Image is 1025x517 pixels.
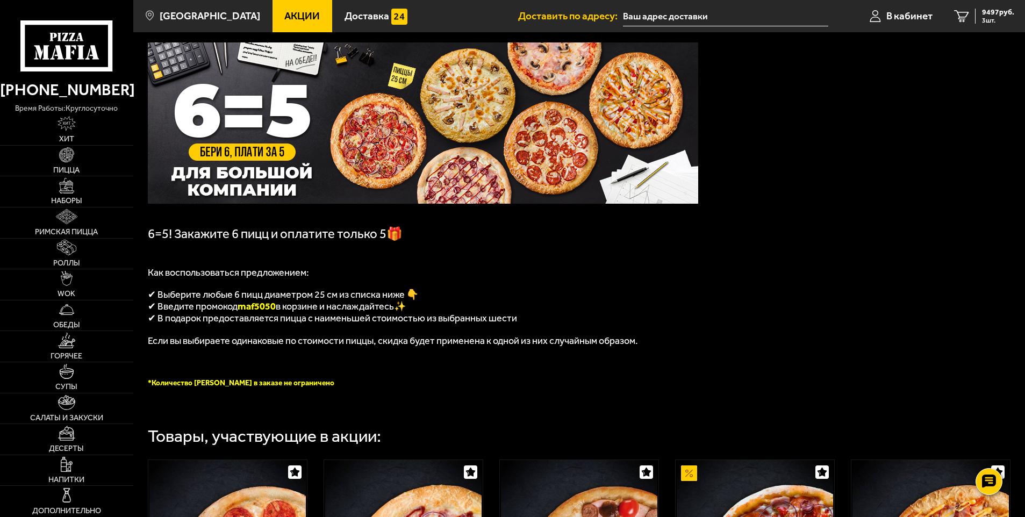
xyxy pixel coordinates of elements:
img: 15daf4d41897b9f0e9f617042186c801.svg [391,9,407,25]
span: Как воспользоваться предложением: [148,267,309,278]
span: ✔ В подарок предоставляется пицца с наименьшей стоимостью из выбранных шести [148,312,517,324]
span: [GEOGRAPHIC_DATA] [160,11,260,21]
span: Доставка [345,11,389,21]
span: Обеды [53,321,80,329]
span: 6=5! Закажите 6 пицц и оплатите только 5🎁 [148,226,403,241]
span: Десерты [49,445,84,453]
span: Напитки [48,476,84,484]
span: Горячее [51,353,82,360]
span: 3 шт. [982,17,1014,24]
span: Римская пицца [35,228,98,236]
span: maf5050 [238,300,276,312]
span: Акции [284,11,320,21]
span: Наборы [51,197,82,205]
span: Доставить по адресу: [518,11,623,21]
span: ✔ Введите промокод [148,300,238,312]
span: в корзине и наслаждайтесь✨ [276,300,406,312]
span: WOK [58,290,75,298]
span: 9497 руб. [982,9,1014,16]
img: 1024x1024 [148,42,698,204]
span: *Количество [PERSON_NAME] в заказе не ограничено [148,378,334,387]
span: Роллы [53,260,80,267]
span: Дополнительно [32,507,101,515]
div: Товары, участвующие в акции: [148,428,381,445]
span: Салаты и закуски [30,414,103,422]
img: Акционный [681,465,697,482]
span: Супы [55,383,77,391]
span: Хит [59,135,74,143]
input: Ваш адрес доставки [623,6,828,26]
span: Если вы выбираете одинаковые по стоимости пиццы, скидка будет применена к одной из них случайным ... [148,335,638,347]
span: В кабинет [886,11,933,21]
span: Пицца [53,167,80,174]
span: ✔ Выберите любые 6 пицц диаметром 25 см из списка ниже 👇 [148,289,418,300]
